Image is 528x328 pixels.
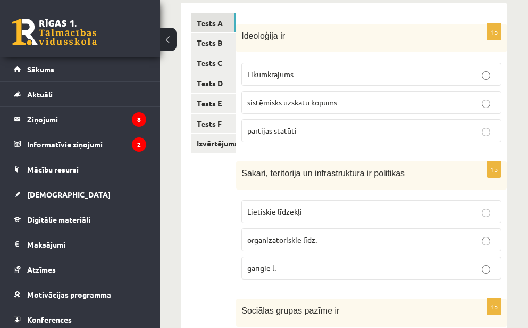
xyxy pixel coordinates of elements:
[12,19,97,45] a: Rīgas 1. Tālmācības vidusskola
[27,64,54,74] span: Sākums
[14,182,146,207] a: [DEMOGRAPHIC_DATA]
[14,82,146,106] a: Aktuāli
[247,263,276,273] span: garīgie l.
[14,57,146,81] a: Sākums
[487,161,501,178] p: 1p
[191,73,236,93] a: Tests D
[247,126,297,135] span: partijas statūti
[14,107,146,132] a: Ziņojumi8
[191,134,236,153] a: Izvērtējums!
[27,89,53,99] span: Aktuāli
[14,157,146,182] a: Mācību resursi
[27,165,79,174] span: Mācību resursi
[27,132,146,157] legend: Informatīvie ziņojumi
[14,257,146,282] a: Atzīmes
[14,132,146,157] a: Informatīvie ziņojumi2
[247,97,337,107] span: sistēmisks uzskatu kopums
[27,315,72,324] span: Konferences
[191,13,236,33] a: Tests A
[241,306,339,315] span: Sociālas grupas pazīme ir
[482,209,490,217] input: Lietiskie līdzekļi
[191,33,236,53] a: Tests B
[14,282,146,307] a: Motivācijas programma
[27,290,111,299] span: Motivācijas programma
[27,107,146,132] legend: Ziņojumi
[191,94,236,113] a: Tests E
[487,298,501,315] p: 1p
[14,207,146,232] a: Digitālie materiāli
[482,128,490,136] input: partijas statūti
[191,53,236,73] a: Tests C
[482,237,490,245] input: organizatoriskie līdz.
[27,215,90,224] span: Digitālie materiāli
[482,265,490,274] input: garīgie l.
[191,114,236,134] a: Tests F
[482,100,490,108] input: sistēmisks uzskatu kopums
[241,31,285,40] span: Ideoloģija ir
[247,235,317,244] span: organizatoriskie līdz.
[241,169,405,178] span: Sakari, teritorija un infrastruktūra ir politikas
[247,69,294,79] span: Likumkrājums
[482,71,490,80] input: Likumkrājums
[27,190,111,199] span: [DEMOGRAPHIC_DATA]
[132,137,146,152] i: 2
[27,232,146,257] legend: Maksājumi
[247,207,302,216] span: Lietiskie līdzekļi
[487,23,501,40] p: 1p
[27,265,56,274] span: Atzīmes
[14,232,146,257] a: Maksājumi
[132,112,146,127] i: 8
